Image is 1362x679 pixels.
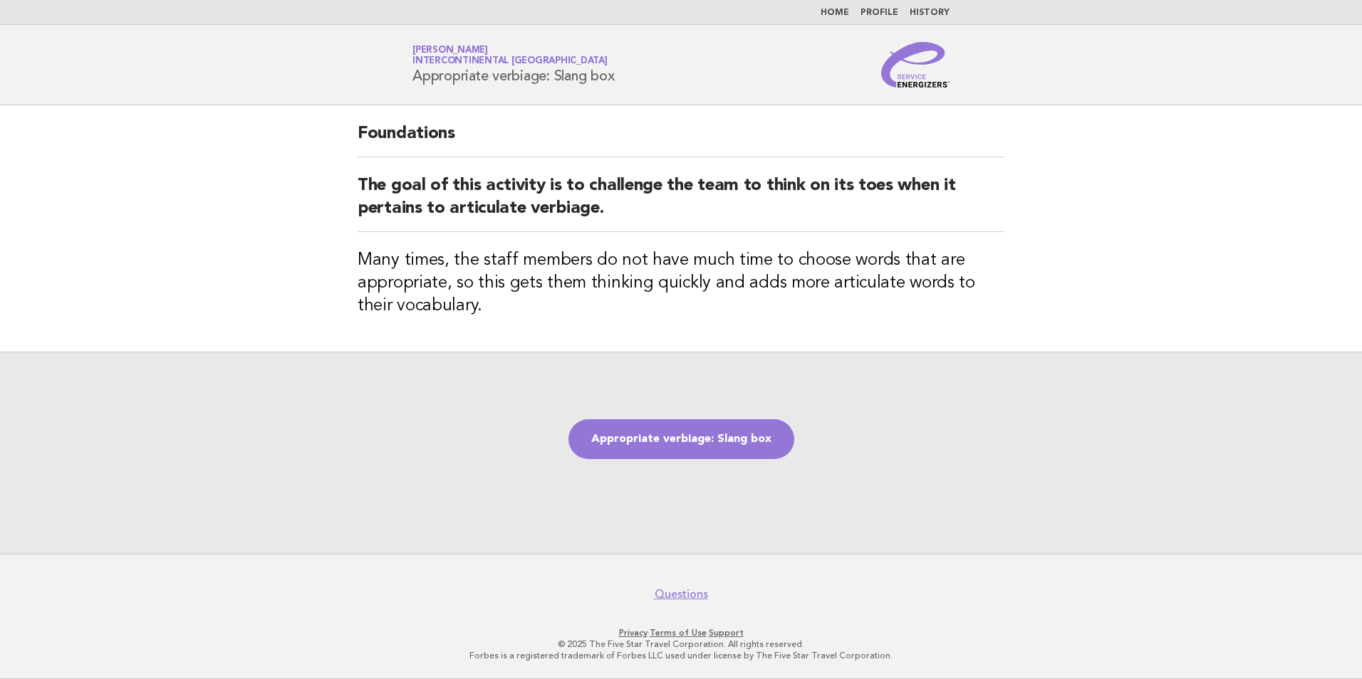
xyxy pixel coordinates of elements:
a: Appropriate verbiage: Slang box [568,419,794,459]
p: · · [245,627,1117,638]
h1: Appropriate verbiage: Slang box [412,46,614,83]
a: Privacy [619,628,648,638]
a: Home [821,9,849,17]
h2: Foundations [358,122,1004,157]
a: Terms of Use [650,628,707,638]
a: Support [709,628,744,638]
img: Service Energizers [881,42,950,88]
h3: Many times, the staff members do not have much time to choose words that are appropriate, so this... [358,249,1004,317]
p: © 2025 The Five Star Travel Corporation. All rights reserved. [245,638,1117,650]
a: Profile [861,9,898,17]
a: History [910,9,950,17]
p: Forbes is a registered trademark of Forbes LLC used under license by The Five Star Travel Corpora... [245,650,1117,661]
span: InterContinental [GEOGRAPHIC_DATA] [412,57,608,66]
h2: The goal of this activity is to challenge the team to think on its toes when it pertains to artic... [358,174,1004,232]
a: [PERSON_NAME]InterContinental [GEOGRAPHIC_DATA] [412,46,608,65]
a: Questions [655,587,708,601]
